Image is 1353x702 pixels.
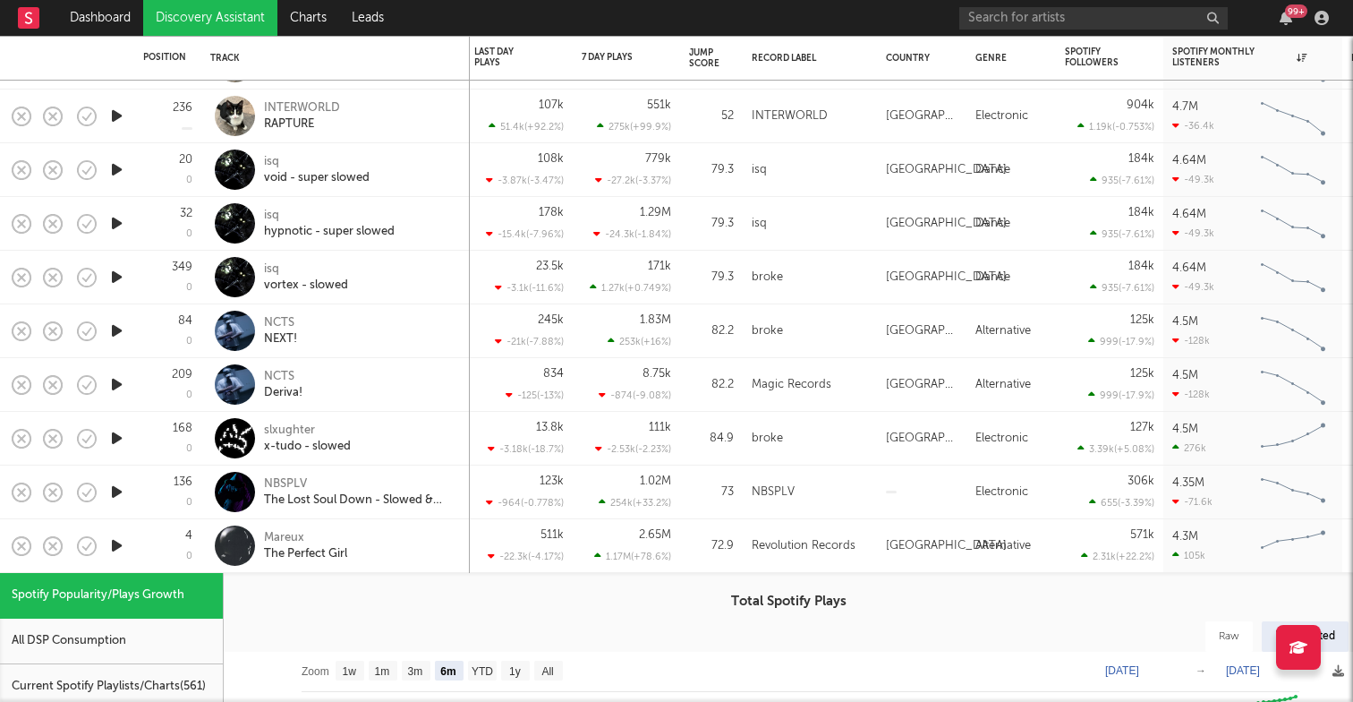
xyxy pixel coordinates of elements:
[264,278,348,294] div: vortex - slowed
[1280,11,1292,25] button: 99+
[440,665,455,678] text: 6m
[1172,281,1214,293] div: -49.3k
[539,99,564,111] div: 107k
[647,99,671,111] div: 551k
[264,100,340,133] a: INTERWORLDRAPTURE
[752,482,795,503] div: NBSPLV
[186,283,192,293] div: 0
[752,159,767,181] div: isq
[1172,209,1206,220] div: 4.64M
[595,443,671,455] div: -2.53k ( -2.23 % )
[1172,370,1198,381] div: 4.5M
[264,530,347,562] a: MareuxThe Perfect Girl
[264,170,370,186] div: void - super slowed
[752,535,855,557] div: Revolution Records
[642,368,671,380] div: 8.75k
[752,428,783,449] div: broke
[172,261,192,273] div: 349
[886,106,957,127] div: [GEOGRAPHIC_DATA]
[595,175,671,186] div: -27.2k ( -3.37 % )
[1077,443,1154,455] div: 3.39k ( +5.08 % )
[1253,416,1333,461] svg: Chart title
[538,314,564,326] div: 245k
[486,175,564,186] div: -3.87k ( -3.47 % )
[264,385,302,401] div: Deriva!
[886,374,957,396] div: [GEOGRAPHIC_DATA]
[689,321,734,342] div: 82.2
[488,443,564,455] div: -3.18k ( -18.7 % )
[1196,664,1206,677] text: →
[752,213,767,235] div: isq
[975,482,1028,503] div: Electronic
[264,224,395,240] div: hypnotic - super slowed
[343,665,357,678] text: 1w
[264,315,297,347] a: NCTSNEXT!
[648,261,671,272] div: 171k
[1088,390,1154,401] div: 999 ( -17.9 % )
[179,154,192,166] div: 20
[180,208,192,219] div: 32
[593,228,671,240] div: -24.3k ( -1.84 % )
[640,207,671,218] div: 1.29M
[975,106,1028,127] div: Electronic
[1253,94,1333,139] svg: Chart title
[689,47,719,69] div: Jump Score
[178,315,192,327] div: 84
[886,428,957,449] div: [GEOGRAPHIC_DATA]
[536,261,564,272] div: 23.5k
[143,52,186,63] div: Position
[1130,529,1154,541] div: 571k
[590,282,671,294] div: 1.27k ( +0.749 % )
[210,53,452,64] div: Track
[264,208,395,240] a: isqhypnotic - super slowed
[1172,442,1206,454] div: 276k
[264,369,302,401] a: NCTSDeriva!
[689,535,734,557] div: 72.9
[541,665,553,678] text: All
[264,476,456,492] div: NBSPLV
[1089,497,1154,509] div: 655 ( -3.39 % )
[264,116,340,133] div: RAPTURE
[174,476,192,488] div: 136
[264,100,340,116] div: INTERWORLD
[1130,368,1154,380] div: 125k
[264,476,456,509] a: NBSPLVThe Lost Soul Down - Slowed & Reverb
[224,591,1353,612] h3: Total Spotify Plays
[488,551,564,562] div: -22.3k ( -4.17 % )
[599,497,671,509] div: 254k ( +33.2 % )
[1128,261,1154,272] div: 184k
[186,229,192,239] div: 0
[186,552,192,561] div: 0
[1065,47,1127,68] div: Spotify Followers
[1205,621,1253,652] div: Raw
[752,374,831,396] div: Magic Records
[173,423,192,434] div: 168
[264,546,347,562] div: The Perfect Girl
[1172,101,1198,113] div: 4.7M
[1130,314,1154,326] div: 125k
[1128,207,1154,218] div: 184k
[975,267,1010,288] div: Dance
[540,475,564,487] div: 123k
[540,529,564,541] div: 511k
[185,530,192,542] div: 4
[752,321,783,342] div: broke
[264,208,395,224] div: isq
[186,337,192,347] div: 0
[264,530,347,546] div: Mareux
[474,47,537,68] div: Last Day Plays
[689,106,734,127] div: 52
[264,154,370,170] div: isq
[1253,309,1333,354] svg: Chart title
[302,665,329,678] text: Zoom
[975,535,1031,557] div: Alternative
[689,213,734,235] div: 79.3
[1285,4,1307,18] div: 99 +
[1172,550,1205,561] div: 105k
[594,551,671,562] div: 1.17M ( +78.6 % )
[1081,551,1154,562] div: 2.31k ( +22.2 % )
[186,175,192,185] div: 0
[752,53,859,64] div: Record Label
[506,390,564,401] div: -125 ( -13 % )
[886,159,1007,181] div: [GEOGRAPHIC_DATA]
